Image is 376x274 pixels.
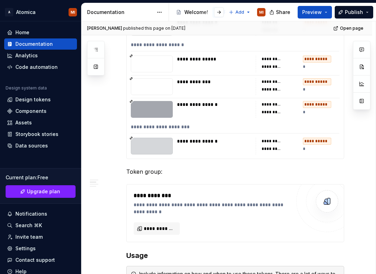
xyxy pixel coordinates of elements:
[331,23,367,33] a: Open page
[173,7,211,18] a: Welcome!
[15,64,58,71] div: Code automation
[266,6,295,19] button: Share
[15,245,36,252] div: Settings
[4,106,77,117] a: Components
[6,85,47,91] div: Design system data
[4,140,77,151] a: Data sources
[5,8,13,16] div: A
[4,220,77,231] button: Search ⌘K
[16,9,36,16] div: Atomica
[6,185,76,198] a: Upgrade plan
[15,119,32,126] div: Assets
[15,29,29,36] div: Home
[259,9,264,15] div: MI
[4,129,77,140] a: Storybook stories
[4,243,77,254] a: Settings
[4,38,77,50] a: Documentation
[27,188,60,195] span: Upgrade plan
[15,142,48,149] div: Data sources
[340,26,363,31] span: Open page
[184,9,208,16] div: Welcome!
[235,9,244,15] span: Add
[126,167,344,176] p: Token group:
[87,9,153,16] div: Documentation
[4,50,77,61] a: Analytics
[123,26,185,31] div: published this page on [DATE]
[4,94,77,105] a: Design tokens
[15,210,47,217] div: Notifications
[15,52,38,59] div: Analytics
[4,254,77,266] button: Contact support
[4,231,77,243] a: Invite team
[15,108,47,115] div: Components
[276,9,290,16] span: Share
[335,6,373,19] button: Publish
[4,27,77,38] a: Home
[4,62,77,73] a: Code automation
[173,5,225,19] div: Page tree
[4,117,77,128] a: Assets
[71,9,75,15] div: MI
[298,6,332,19] button: Preview
[15,131,58,138] div: Storybook stories
[4,208,77,219] button: Notifications
[126,251,344,260] h3: Usage
[15,96,51,103] div: Design tokens
[15,41,53,48] div: Documentation
[15,257,55,264] div: Contact support
[87,26,122,31] span: [PERSON_NAME]
[1,5,80,20] button: AAtomicaMI
[302,9,322,16] span: Preview
[345,9,363,16] span: Publish
[6,174,76,181] div: Current plan : Free
[15,222,42,229] div: Search ⌘K
[227,7,253,17] button: Add
[15,233,43,240] div: Invite team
